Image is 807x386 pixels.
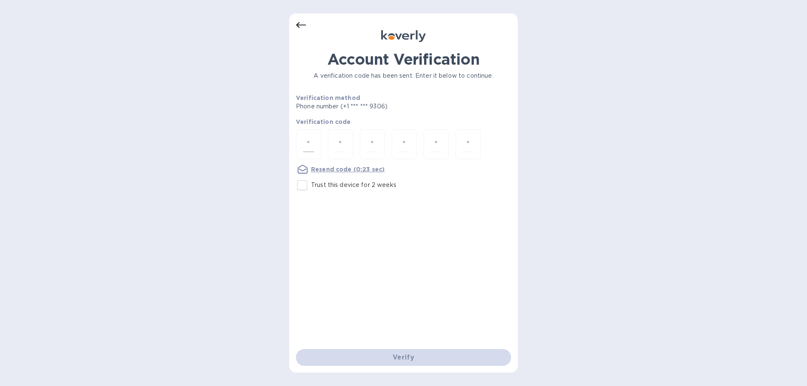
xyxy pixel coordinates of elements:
[296,50,511,68] h1: Account Verification
[311,181,396,189] p: Trust this device for 2 weeks
[311,166,385,173] u: Resend code (0:23 sec)
[296,102,452,111] p: Phone number (+1 *** *** 9306)
[296,71,511,80] p: A verification code has been sent. Enter it below to continue.
[296,118,511,126] p: Verification code
[296,95,360,101] b: Verification method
